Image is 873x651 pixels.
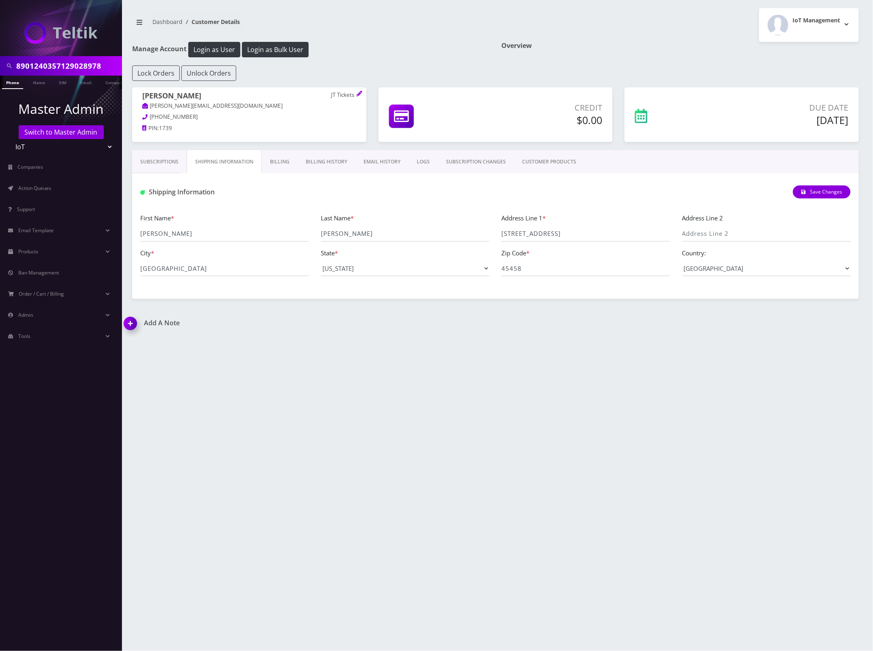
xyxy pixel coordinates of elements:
[18,248,38,255] span: Products
[16,58,120,74] input: Search in Company
[18,185,51,192] span: Action Queues
[140,226,309,242] input: First Name
[29,76,49,88] a: Name
[710,114,849,126] h5: [DATE]
[132,13,490,37] nav: breadcrumb
[140,213,174,223] label: First Name
[142,102,283,110] a: [PERSON_NAME][EMAIL_ADDRESS][DOMAIN_NAME]
[142,91,356,102] h1: [PERSON_NAME]
[181,65,236,81] button: Unlock Orders
[183,17,240,26] li: Customer Details
[140,188,369,196] h1: Shipping Information
[331,91,356,99] p: JT Tickets
[124,319,490,327] a: Add A Note
[438,150,514,174] a: SUBSCRIPTION CHANGES
[483,102,602,114] p: Credit
[18,163,44,170] span: Companies
[18,269,59,276] span: Ban Management
[132,42,490,57] h1: Manage Account
[19,290,64,297] span: Order / Cart / Billing
[409,150,438,174] a: LOGS
[242,44,309,53] a: Login as Bulk User
[132,65,180,81] button: Lock Orders
[18,311,33,318] span: Admin
[514,150,584,174] a: CUSTOMER PRODUCTS
[24,22,98,44] img: IoT
[19,125,104,139] a: Switch to Master Admin
[187,150,262,174] a: Shipping Information
[142,124,159,133] a: PIN:
[321,226,489,242] input: Last Name
[18,227,54,234] span: Email Template
[682,213,723,223] label: Address Line 2
[187,44,242,53] a: Login as User
[150,113,198,120] span: [PHONE_NUMBER]
[262,150,298,174] a: Billing
[140,248,154,258] label: City
[159,124,172,132] span: 1739
[502,213,546,223] label: Address Line 1
[132,150,187,174] a: Subscriptions
[759,8,859,42] button: IoT Management
[321,213,354,223] label: Last Name
[152,18,183,26] a: Dashboard
[502,226,670,242] input: Address Line 1
[355,150,409,174] a: EMAIL HISTORY
[2,76,23,89] a: Phone
[17,206,35,213] span: Support
[242,42,309,57] button: Login as Bulk User
[502,42,859,50] h1: Overview
[793,185,851,198] button: Save Changes
[483,114,602,126] h5: $0.00
[101,76,128,88] a: Company
[682,226,851,242] input: Address Line 2
[18,333,30,340] span: Tools
[140,261,309,276] input: City
[792,17,840,24] h2: IoT Management
[502,261,670,276] input: Zip
[710,102,849,114] p: Due Date
[55,76,70,88] a: SIM
[502,248,530,258] label: Zip Code
[76,76,96,88] a: Email
[298,150,355,174] a: Billing History
[321,248,338,258] label: State
[682,248,706,258] label: Country:
[188,42,240,57] button: Login as User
